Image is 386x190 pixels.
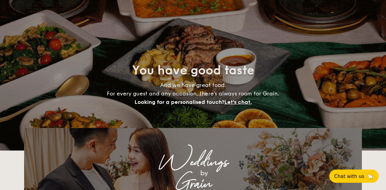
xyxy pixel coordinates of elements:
[224,99,252,105] span: Let's chat.
[100,168,309,179] div: by
[24,122,362,128] div: Loading menus magically...
[329,170,379,183] button: Chat with us🦙
[334,173,364,179] span: Chat with us
[77,157,309,168] div: Weddings
[77,179,309,189] div: Grain
[367,173,374,180] span: 🦙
